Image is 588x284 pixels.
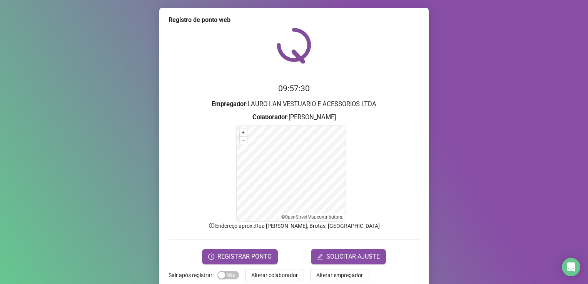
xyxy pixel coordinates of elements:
h3: : [PERSON_NAME] [169,112,419,122]
strong: Empregador [212,100,246,108]
button: Alterar empregador [310,269,369,281]
time: 09:57:30 [278,84,310,93]
label: Sair após registrar [169,269,217,281]
a: OpenStreetMap [285,214,317,220]
li: © contributors. [281,214,343,220]
span: Alterar empregador [316,271,363,279]
div: Registro de ponto web [169,15,419,25]
span: edit [317,254,323,260]
button: Alterar colaborador [245,269,304,281]
span: REGISTRAR PONTO [217,252,272,261]
button: editSOLICITAR AJUSTE [311,249,386,264]
img: QRPoint [277,28,311,63]
span: Alterar colaborador [251,271,298,279]
div: Open Intercom Messenger [562,258,580,276]
button: – [240,137,247,144]
span: clock-circle [208,254,214,260]
span: info-circle [208,222,215,229]
button: REGISTRAR PONTO [202,249,278,264]
span: SOLICITAR AJUSTE [326,252,380,261]
strong: Colaborador [252,114,287,121]
h3: : LAURO LAN VESTUARIO E ACESSORIOS LTDA [169,99,419,109]
p: Endereço aprox. : Rua [PERSON_NAME], Brotas, [GEOGRAPHIC_DATA] [169,222,419,230]
button: + [240,129,247,136]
